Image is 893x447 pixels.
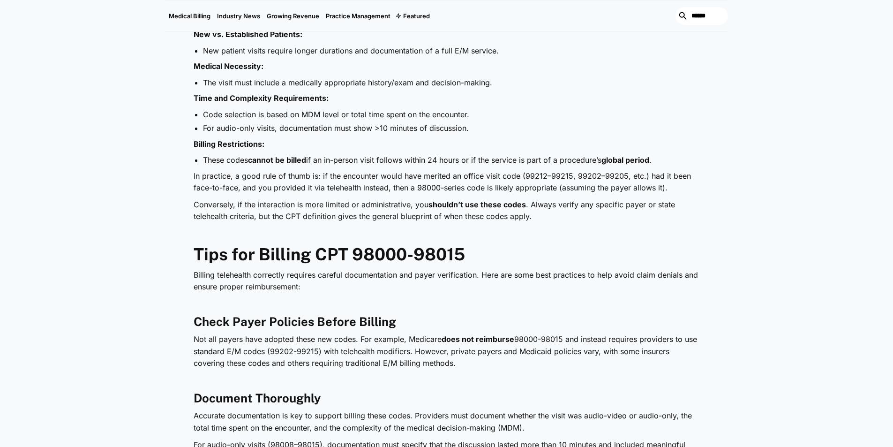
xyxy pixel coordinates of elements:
li: For audio-only visits, documentation must show >10 minutes of discussion. [203,123,700,133]
li: The visit must include a medically appropriate history/exam and decision-making. [203,77,700,88]
strong: does not reimburse [442,334,514,344]
p: ‍ [194,298,700,310]
p: Conversely, if the interaction is more limited or administrative, you . Always verify any specifi... [194,199,700,223]
a: Growing Revenue [263,0,323,31]
strong: Document Thoroughly [194,391,321,405]
strong: Billing Restrictions: [194,139,264,149]
strong: Tips for Billing CPT 98000-98015 [194,244,465,264]
strong: Medical Necessity: [194,61,263,71]
strong: cannot be billed [248,155,306,165]
strong: global period [601,155,649,165]
strong: Check Payer Policies Before Billing [194,315,396,329]
div: Featured [394,0,433,31]
a: Medical Billing [165,0,214,31]
p: In practice, a good rule of thumb is: if the encounter would have merited an office visit code (9... [194,170,700,194]
li: These codes if an in-person visit follows within 24 hours or if the service is part of a procedur... [203,155,700,165]
li: Code selection is based on MDM level or total time spent on the encounter. [203,109,700,120]
a: Industry News [214,0,263,31]
strong: New vs. Established Patients: [194,30,302,39]
p: Accurate documentation is key to support billing these codes. Providers must document whether the... [194,410,700,434]
p: ‍ [194,374,700,386]
div: Featured [403,12,430,20]
p: ‍ [194,227,700,240]
strong: shouldn’t use these codes [428,200,526,209]
strong: Time and Complexity Requirements: [194,93,329,103]
a: Practice Management [323,0,394,31]
p: Not all payers have adopted these new codes. For example, Medicare 98000-98015 and instead requir... [194,333,700,370]
p: Billing telehealth correctly requires careful documentation and payer verification. Here are some... [194,269,700,293]
li: New patient visits require longer durations and documentation of a full E/M service. [203,45,700,56]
